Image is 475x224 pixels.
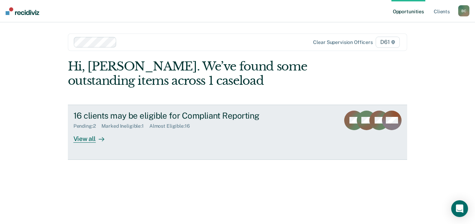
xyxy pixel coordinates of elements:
[68,105,407,160] a: 16 clients may be eligible for Compliant ReportingPending:2Marked Ineligible:1Almost Eligible:16V...
[458,5,469,16] div: B C
[149,123,196,129] div: Almost Eligible : 16
[68,59,339,88] div: Hi, [PERSON_NAME]. We’ve found some outstanding items across 1 caseload
[73,129,113,143] div: View all
[101,123,149,129] div: Marked Ineligible : 1
[6,7,39,15] img: Recidiviz
[73,123,101,129] div: Pending : 2
[451,200,468,217] div: Open Intercom Messenger
[458,5,469,16] button: BC
[376,37,400,48] span: D61
[73,111,319,121] div: 16 clients may be eligible for Compliant Reporting
[313,39,373,45] div: Clear supervision officers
